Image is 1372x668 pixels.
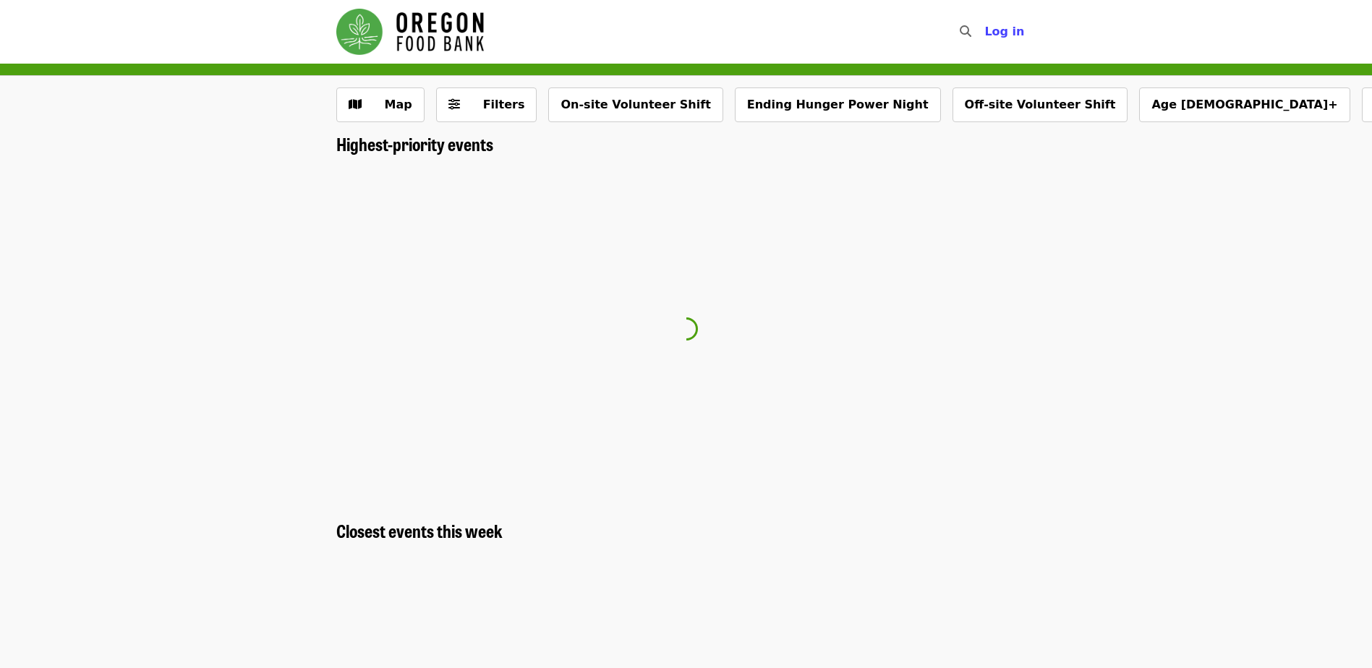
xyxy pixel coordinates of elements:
[349,98,362,111] i: map icon
[953,87,1128,122] button: Off-site Volunteer Shift
[325,521,1048,541] div: Closest events this week
[1139,87,1350,122] button: Age [DEMOGRAPHIC_DATA]+
[436,87,537,122] button: Filters (0 selected)
[448,98,460,111] i: sliders-h icon
[325,134,1048,155] div: Highest-priority events
[735,87,941,122] button: Ending Hunger Power Night
[385,98,412,111] span: Map
[973,17,1036,46] button: Log in
[336,9,484,55] img: Oregon Food Bank - Home
[336,131,493,156] span: Highest-priority events
[336,87,425,122] button: Show map view
[483,98,525,111] span: Filters
[960,25,971,38] i: search icon
[336,518,503,543] span: Closest events this week
[984,25,1024,38] span: Log in
[548,87,723,122] button: On-site Volunteer Shift
[980,14,992,49] input: Search
[336,521,503,541] a: Closest events this week
[336,134,493,155] a: Highest-priority events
